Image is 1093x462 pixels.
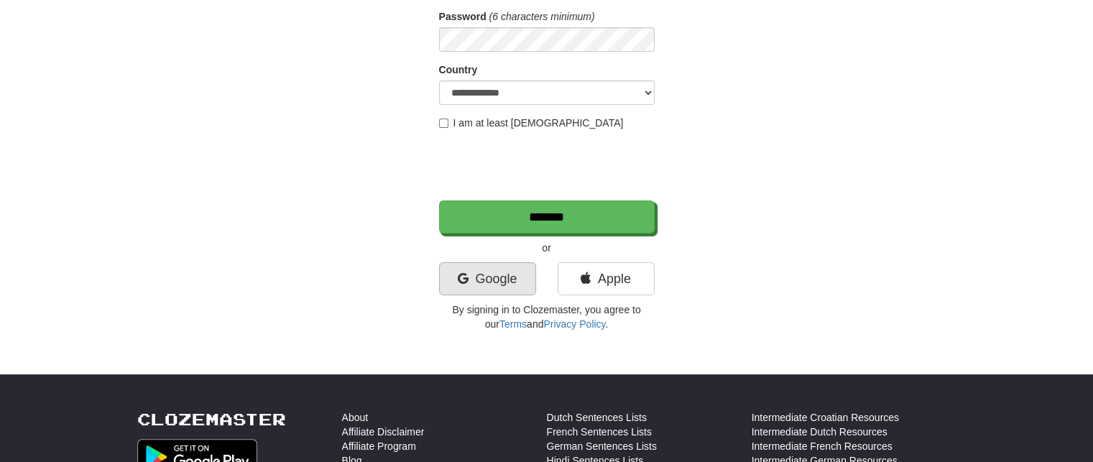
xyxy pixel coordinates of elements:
label: I am at least [DEMOGRAPHIC_DATA] [439,116,624,130]
input: I am at least [DEMOGRAPHIC_DATA] [439,119,448,128]
iframe: reCAPTCHA [439,137,658,193]
a: Intermediate French Resources [752,439,893,453]
p: By signing in to Clozemaster, you agree to our and . [439,302,655,331]
a: Terms [499,318,527,330]
a: French Sentences Lists [547,425,652,439]
a: Clozemaster [137,410,286,428]
em: (6 characters minimum) [489,11,595,22]
a: German Sentences Lists [547,439,657,453]
a: Google [439,262,536,295]
a: Affiliate Disclaimer [342,425,425,439]
a: Affiliate Program [342,439,416,453]
a: Apple [558,262,655,295]
a: Privacy Policy [543,318,605,330]
a: Intermediate Croatian Resources [752,410,899,425]
a: Dutch Sentences Lists [547,410,647,425]
label: Country [439,63,478,77]
a: About [342,410,369,425]
p: or [439,241,655,255]
a: Intermediate Dutch Resources [752,425,887,439]
label: Password [439,9,486,24]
